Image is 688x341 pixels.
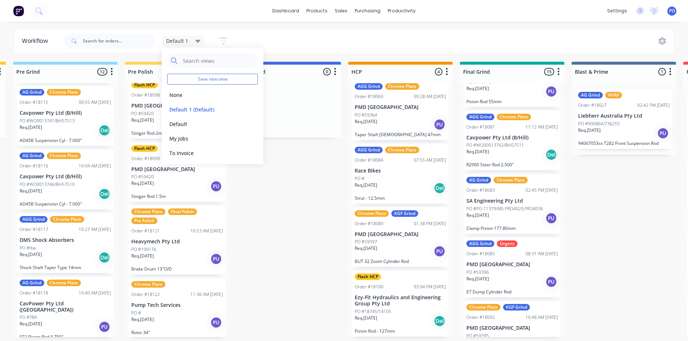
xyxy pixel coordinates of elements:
[128,206,226,275] div: Chrome PlateFinal PolishPre PolishOrder #1812110:53 AM [DATE]Heavymech Pty LtdPO #109176Req.[DATE...
[464,238,561,297] div: AGG GrindUrgentOrder #1808508:31 AM [DATE]PMD [GEOGRAPHIC_DATA]PO #59396Req.[DATE]PUE7 Dump Cylin...
[355,295,446,307] p: Ezy-Fit Hydraulics and Engineering Group Pty Ltd
[355,284,383,290] div: Order #18100
[20,89,44,96] div: AG Grind
[20,314,37,321] p: PO #TBA
[355,93,383,100] div: Order #18069
[466,314,495,321] div: Order #18092
[131,180,154,187] p: Req. [DATE]
[131,330,223,335] p: Rotor 34"
[131,145,158,152] div: Flash HCP
[578,121,620,127] p: PO #900864/736255
[466,124,495,130] div: Order #18081
[20,290,48,296] div: Order #18118
[131,130,223,136] p: Stinger Rod 2m
[466,333,489,339] p: PO #59395
[20,226,48,233] div: Order #18117
[497,114,531,120] div: Chrome Plate
[434,119,445,130] div: PU
[20,201,111,207] p: AD45B Suspension Cyl - 7.000"
[575,89,672,149] div: AG GrindHVAFOrder #1802702:42 PM [DATE]Liebherr Australia Pty LtdPO #900864/736255Req.[DATE]PU940...
[352,207,449,267] div: Chrome PlateKGF GrindOrder #1808901:38 PM [DATE]PMD [GEOGRAPHIC_DATA]PO #59397Req.[DATE]PUBUT 32 ...
[526,251,558,257] div: 08:31 AM [DATE]
[131,253,154,259] p: Req. [DATE]
[210,317,222,328] div: PU
[166,37,188,45] span: Default 1
[17,150,114,210] div: AG GrindChrome PlateOrder #1811610:04 AM [DATE]Cavpower Pty Ltd (B/Hill)PO #WO0013746/BH57510Req....
[20,163,48,169] div: Order #18116
[182,53,254,68] input: Search views
[355,308,391,315] p: PO #18745/14105
[545,86,557,97] div: PU
[131,103,223,109] p: PMD [GEOGRAPHIC_DATA]
[20,124,42,131] p: Req. [DATE]
[20,237,111,243] p: DMS Shock Absorbers
[466,226,558,231] p: Clamp Piston 177.80mm
[128,142,226,202] div: Flash HCPOrder #1809902:31 PM [DATE]PMD [GEOGRAPHIC_DATA]PO #59420Req.[DATE]PUStinger Rod 1.5m
[20,245,36,251] p: PO #tba
[526,124,558,130] div: 11:12 AM [DATE]
[466,269,489,276] p: PO #59396
[578,92,603,98] div: AG Grind
[20,181,75,188] p: PO #WO0013746/BH57510
[131,155,160,162] div: Order #18099
[526,187,558,194] div: 02:45 PM [DATE]
[50,216,84,223] div: Chrome Plate
[355,168,446,174] p: Race Bikes
[355,273,381,280] div: Flash HCP
[20,138,111,143] p: AD45B Suspension Cyl - 7.000"
[355,259,446,264] p: BUT 32 Zoom Cylinder Rod
[20,280,44,286] div: AG Grind
[355,210,389,217] div: Chrome Plate
[385,147,419,153] div: Chrome Plate
[355,147,383,153] div: AGG Grind
[47,280,81,286] div: Chrome Plate
[131,208,165,215] div: Chrome Plate
[466,177,491,183] div: AG Grind
[503,304,530,310] div: KGF Grind
[355,118,377,125] p: Req. [DATE]
[131,316,154,323] p: Req. [DATE]
[464,174,561,234] div: AG GrindChrome PlateOrder #1808302:45 PM [DATE]SA Engineering Pty LtdPO #PO-11379/MS PRO4029,PRO4...
[131,110,154,117] p: PO #59420
[466,304,500,310] div: Chrome Plate
[167,120,244,128] button: Default
[79,99,111,106] div: 09:55 AM [DATE]
[99,188,110,200] div: Del
[466,162,558,167] p: R2900 Steer Rod 2.500"
[464,111,561,171] div: AGG GrindChrome PlateOrder #1808111:12 AM [DATE]Cavpower Pty Ltd (B/Hill)PO #WO00013742/BH57511Re...
[434,245,445,257] div: PU
[20,301,111,313] p: CavPower Pty Ltd ([GEOGRAPHIC_DATA])
[83,34,155,48] input: Search for orders...
[99,125,110,136] div: Del
[637,102,670,109] div: 02:42 PM [DATE]
[99,321,110,333] div: PU
[20,321,42,327] p: Req. [DATE]
[131,281,165,288] div: Chrome Plate
[466,276,489,282] p: Req. [DATE]
[128,278,226,338] div: Chrome PlateOrder #1812211:36 AM [DATE]Pump Tech ServicesPO #Req.[DATE]PURotor 34"
[352,144,449,204] div: AGG GrindChrome PlateOrder #1808407:55 AM [DATE]Race BikesPO #Req.[DATE]DelStrut - 12.5mm
[578,127,601,134] p: Req. [DATE]
[526,314,558,321] div: 10:46 AM [DATE]
[466,325,558,331] p: PMD [GEOGRAPHIC_DATA]
[17,86,114,146] div: AG GrindChrome PlateOrder #1811509:55 AM [DATE]Cavpower Pty Ltd (B/Hill)PO #WO0013741/BH57513Req....
[466,135,558,141] p: Cavpower Pty Ltd (B/Hill)
[47,153,81,159] div: Chrome Plate
[355,104,446,110] p: PMD [GEOGRAPHIC_DATA]
[355,245,377,252] p: Req. [DATE]
[131,218,157,224] div: Pre Polish
[17,213,114,273] div: AGG GrindChrome PlateOrder #1811710:27 AM [DATE]DMS Shock AbsorbersPO #tbaReq.[DATE]DelShock Shaf...
[22,37,52,45] div: Workflow
[578,113,670,119] p: Liebherr Australia Pty Ltd
[190,291,223,298] div: 11:36 AM [DATE]
[131,174,154,180] p: PO #59420
[466,85,489,92] p: Req. [DATE]
[20,251,42,258] p: Req. [DATE]
[20,153,44,159] div: AG Grind
[167,105,244,114] button: Default 1 (Default)
[128,79,226,139] div: Flash HCPOrder #1809802:25 PM [DATE]PMD [GEOGRAPHIC_DATA]PO #59420Req.[DATE]DelStinger Rod 2m
[414,284,446,290] div: 03:04 PM [DATE]
[545,276,557,288] div: PU
[434,315,445,327] div: Del
[20,334,111,340] p: 972 Piston Rod 3.750"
